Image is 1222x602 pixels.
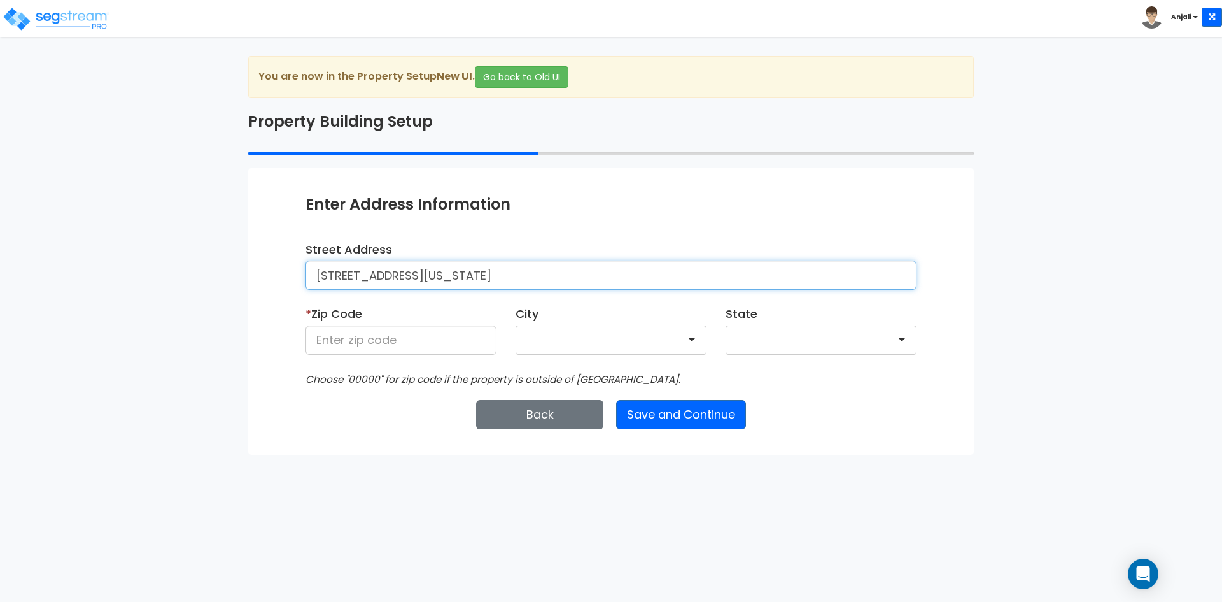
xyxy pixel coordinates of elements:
label: Zip Code [305,306,362,322]
button: Save and Continue [616,400,746,429]
label: City [516,306,538,322]
div: Property Building Setup [239,111,983,133]
label: Street Address [305,241,392,258]
div: You are now in the Property Setup . [248,56,974,98]
div: Open Intercom Messenger [1128,559,1158,589]
img: avatar.png [1141,6,1163,29]
i: Choose "00000" for zip code if the property is outside of [GEOGRAPHIC_DATA]. [305,373,680,386]
b: Anjali [1171,12,1191,22]
button: Back [476,400,603,429]
input: Enter address [305,261,916,290]
strong: New UI [437,69,472,83]
div: Enter Address Information [305,194,916,215]
button: Go back to Old UI [475,66,568,88]
img: logo_pro_r.png [2,6,110,32]
input: Enter zip code [305,326,496,355]
label: State [726,306,757,322]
